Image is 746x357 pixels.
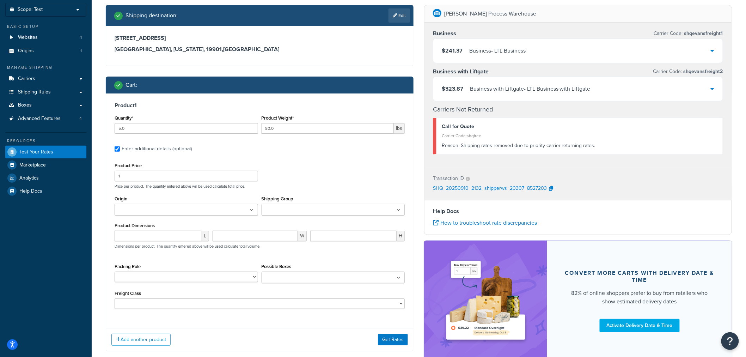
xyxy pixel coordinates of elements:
span: H [397,231,405,241]
span: Help Docs [19,188,42,194]
li: Advanced Features [5,112,86,125]
span: Test Your Rates [19,149,53,155]
span: Boxes [18,102,32,108]
span: Advanced Features [18,116,61,122]
a: Edit [389,8,410,23]
span: W [298,231,307,241]
span: Carriers [18,76,35,82]
li: Websites [5,31,86,44]
span: Scope: Test [18,7,43,13]
label: Quantity* [115,115,133,121]
p: Carrier Code: [653,67,723,77]
h4: Help Docs [433,207,723,216]
a: Test Your Rates [5,146,86,158]
button: Add another product [111,334,171,346]
div: Carrier Code: shqfree [442,131,717,141]
a: Analytics [5,172,86,184]
span: Shipping Rules [18,89,51,95]
a: Help Docs [5,185,86,198]
h4: Carriers Not Returned [433,105,723,114]
div: Shipping rates removed due to priority carrier returning rates. [442,141,717,151]
div: Enter additional details (optional) [122,144,192,154]
div: 82% of online shoppers prefer to buy from retailers who show estimated delivery dates [564,289,715,306]
span: $241.37 [442,47,463,55]
span: Reason: [442,142,459,149]
h2: Cart : [126,82,137,88]
input: Enter additional details (optional) [115,146,120,152]
span: L [202,231,209,241]
div: Manage Shipping [5,65,86,71]
span: 4 [79,116,82,122]
label: Packing Rule [115,264,141,269]
a: Activate Delivery Date & Time [600,319,680,332]
span: Analytics [19,175,39,181]
div: Basic Setup [5,24,86,30]
button: Get Rates [378,334,408,345]
div: Resources [5,138,86,144]
label: Product Price [115,163,142,168]
input: 0.00 [262,123,394,134]
span: 1 [80,48,82,54]
a: Advanced Features4 [5,112,86,125]
h3: [GEOGRAPHIC_DATA], [US_STATE], 19901 , [GEOGRAPHIC_DATA] [115,46,405,53]
span: shqevansfreight1 [683,30,723,37]
span: $323.87 [442,85,463,93]
span: Origins [18,48,34,54]
span: Marketplace [19,162,46,168]
div: Business with Liftgate - LTL Business with Liftgate [470,84,591,94]
h3: Business with Liftgate [433,68,489,75]
img: feature-image-ddt-36eae7f7280da8017bfb280eaccd9c446f90b1fe08728e4019434db127062ab4.png [442,251,530,350]
p: Dimensions per product. The quantity entered above will be used calculate total volume. [113,244,261,249]
p: SHQ_20250910_2132_shipperws_20307_8527203 [433,183,547,194]
h3: Product 1 [115,102,405,109]
a: Carriers [5,72,86,85]
p: Carrier Code: [654,29,723,38]
span: Websites [18,35,38,41]
h3: Business [433,30,456,37]
a: Boxes [5,99,86,112]
label: Product Weight* [262,115,294,121]
input: 0.0 [115,123,258,134]
label: Possible Boxes [262,264,292,269]
p: Transaction ID [433,174,464,183]
li: Origins [5,44,86,58]
label: Product Dimensions [115,223,155,228]
label: Origin [115,196,127,201]
div: Call for Quote [442,122,717,132]
p: [PERSON_NAME] Process Warehouse [444,9,536,19]
button: Open Resource Center [721,332,739,350]
h3: [STREET_ADDRESS] [115,35,405,42]
a: Marketplace [5,159,86,171]
span: 1 [80,35,82,41]
a: Shipping Rules [5,86,86,99]
label: Freight Class [115,291,141,296]
h2: Shipping destination : [126,12,178,19]
p: Price per product. The quantity entered above will be used calculate total price. [113,184,406,189]
span: lbs [394,123,405,134]
a: Origins1 [5,44,86,58]
div: Business - LTL Business [469,46,526,56]
label: Shipping Group [262,196,294,201]
a: Websites1 [5,31,86,44]
span: shqevansfreight2 [682,68,723,75]
a: How to troubleshoot rate discrepancies [433,219,537,227]
div: Convert more carts with delivery date & time [564,270,715,284]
